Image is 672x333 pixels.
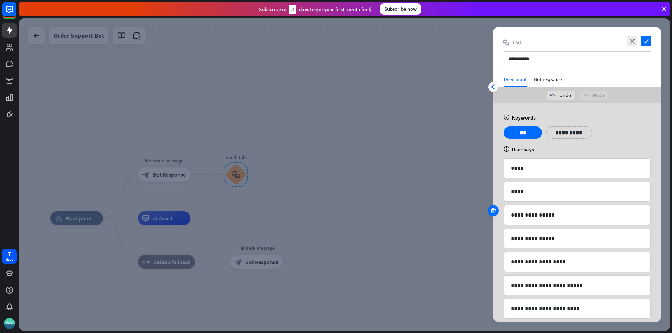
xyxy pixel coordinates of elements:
i: arrowhead_left [490,84,496,90]
div: 7 [8,251,11,257]
a: 7 days [2,249,17,264]
div: User input [504,76,527,82]
i: close [627,36,637,46]
i: help [504,146,510,152]
i: block_faq [503,39,509,46]
div: 3 [289,5,296,14]
span: FAQ [513,39,521,46]
i: check [641,36,651,46]
button: Open LiveChat chat widget [6,3,27,24]
div: days [6,257,13,262]
div: User says [504,146,651,153]
div: Subscribe in days to get your first month for $1 [259,5,374,14]
div: Keywords [504,114,651,121]
div: Redo [580,91,608,100]
div: Undo [547,91,575,100]
i: undo [550,93,556,98]
i: redo [584,93,589,98]
div: Bot response [534,76,562,87]
div: Subscribe now [380,3,421,15]
i: help [504,115,510,120]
